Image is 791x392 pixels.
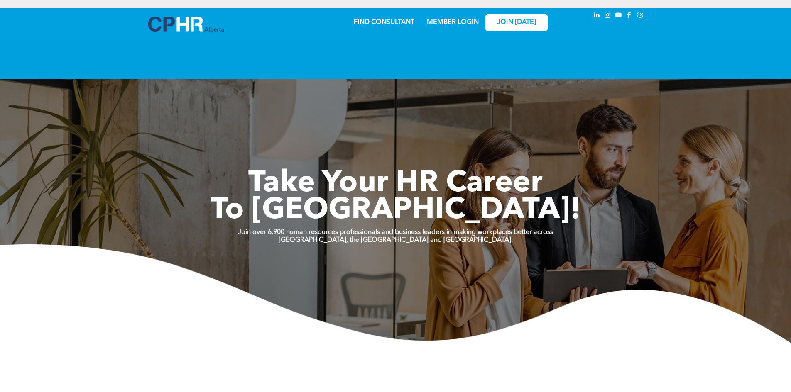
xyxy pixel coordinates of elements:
strong: Join over 6,900 human resources professionals and business leaders in making workplaces better ac... [238,229,553,236]
a: facebook [625,10,634,22]
strong: [GEOGRAPHIC_DATA], the [GEOGRAPHIC_DATA] and [GEOGRAPHIC_DATA]. [279,237,513,243]
a: Social network [636,10,645,22]
a: JOIN [DATE] [485,14,548,31]
a: instagram [603,10,612,22]
img: A blue and white logo for cp alberta [148,17,224,32]
span: Take Your HR Career [248,169,543,199]
a: MEMBER LOGIN [427,19,479,26]
span: To [GEOGRAPHIC_DATA]! [211,196,581,226]
a: FIND CONSULTANT [354,19,414,26]
a: youtube [614,10,623,22]
span: JOIN [DATE] [497,19,536,27]
a: linkedin [593,10,602,22]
